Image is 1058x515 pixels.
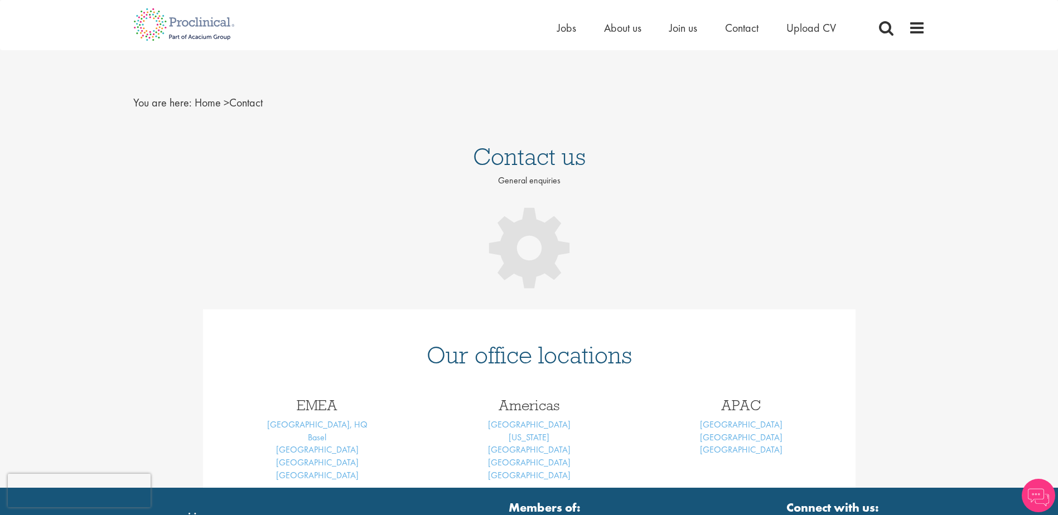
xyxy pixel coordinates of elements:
a: [GEOGRAPHIC_DATA] [276,469,359,481]
img: Chatbot [1022,479,1055,512]
a: [GEOGRAPHIC_DATA] [276,456,359,468]
a: [GEOGRAPHIC_DATA] [488,444,571,455]
a: [US_STATE] [509,431,549,443]
a: Jobs [557,21,576,35]
a: Upload CV [786,21,836,35]
a: [GEOGRAPHIC_DATA] [700,419,782,430]
h3: APAC [644,398,839,412]
a: Join us [669,21,697,35]
a: [GEOGRAPHIC_DATA] [488,469,571,481]
h3: Americas [432,398,627,412]
a: [GEOGRAPHIC_DATA] [276,444,359,455]
a: [GEOGRAPHIC_DATA] [700,431,782,443]
iframe: reCAPTCHA [8,474,151,507]
span: Contact [195,95,263,110]
a: [GEOGRAPHIC_DATA] [488,456,571,468]
a: [GEOGRAPHIC_DATA] [488,419,571,430]
a: About us [604,21,641,35]
span: > [224,95,229,110]
a: [GEOGRAPHIC_DATA], HQ [267,419,368,430]
span: You are here: [133,95,192,110]
a: [GEOGRAPHIC_DATA] [700,444,782,455]
h1: Our office locations [220,343,839,367]
a: breadcrumb link to Home [195,95,221,110]
a: Contact [725,21,759,35]
a: Basel [308,431,326,443]
h3: EMEA [220,398,415,412]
